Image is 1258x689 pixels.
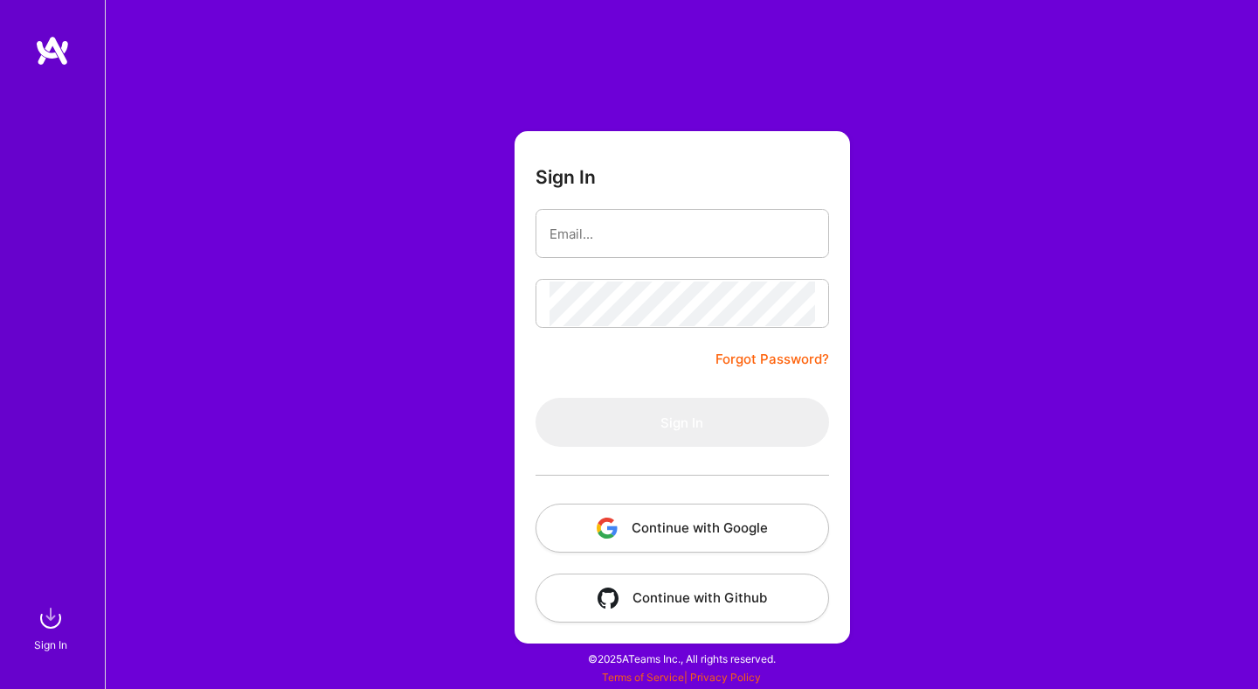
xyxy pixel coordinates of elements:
[715,349,829,370] a: Forgot Password?
[33,601,68,636] img: sign in
[598,588,619,609] img: icon
[550,212,815,256] input: Email...
[34,636,67,654] div: Sign In
[105,637,1258,680] div: © 2025 ATeams Inc., All rights reserved.
[602,671,761,684] span: |
[536,504,829,553] button: Continue with Google
[536,574,829,623] button: Continue with Github
[536,398,829,447] button: Sign In
[35,35,70,66] img: logo
[690,671,761,684] a: Privacy Policy
[536,166,596,188] h3: Sign In
[597,518,618,539] img: icon
[37,601,68,654] a: sign inSign In
[602,671,684,684] a: Terms of Service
